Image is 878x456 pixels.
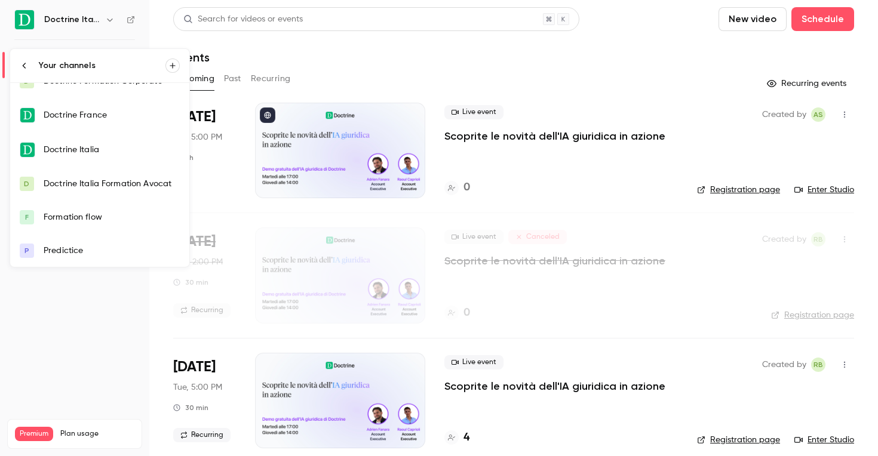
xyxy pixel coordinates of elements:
[20,108,35,122] img: Doctrine France
[20,143,35,157] img: Doctrine Italia
[44,178,180,190] div: Doctrine Italia Formation Avocat
[39,60,165,72] div: Your channels
[44,245,180,257] div: Predictice
[24,245,29,256] span: P
[44,144,180,156] div: Doctrine Italia
[24,178,29,189] span: D
[44,211,180,223] div: Formation flow
[44,109,180,121] div: Doctrine France
[25,212,29,223] span: F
